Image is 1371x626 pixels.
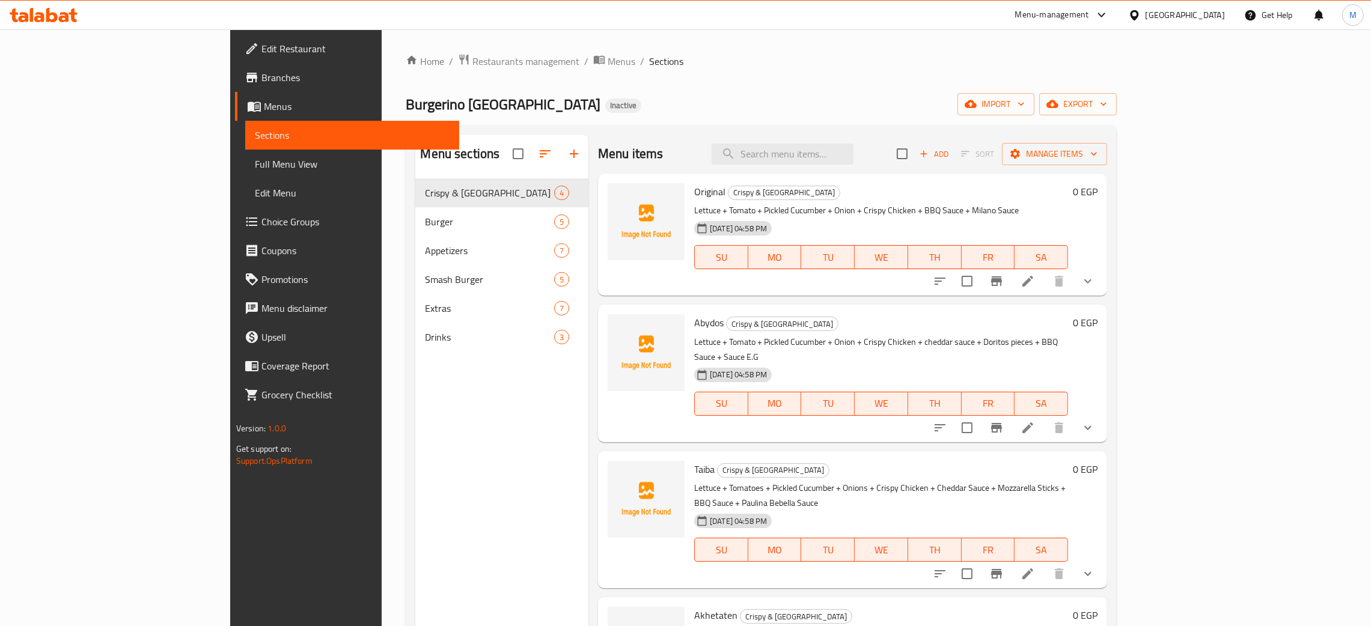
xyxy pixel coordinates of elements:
[415,265,588,294] div: Smash Burger5
[236,441,292,457] span: Get support on:
[915,145,953,163] button: Add
[728,186,840,200] div: Crispy & Nashville
[608,461,685,538] img: Taiba
[694,183,725,201] span: Original
[1021,421,1035,435] a: Edit menu item
[913,395,957,412] span: TH
[261,272,450,287] span: Promotions
[913,541,957,559] span: TH
[740,609,852,624] div: Crispy & Nashville
[584,54,588,68] li: /
[235,236,459,265] a: Coupons
[235,265,459,294] a: Promotions
[555,303,569,314] span: 7
[962,392,1015,416] button: FR
[245,178,459,207] a: Edit Menu
[1019,541,1063,559] span: SA
[1349,8,1357,22] span: M
[1045,267,1073,296] button: delete
[694,203,1068,218] p: Lettuce + Tomato + Pickled Cucumber + Onion + Crispy Chicken + BBQ Sauce + Milano Sauce
[555,216,569,228] span: 5
[982,559,1011,588] button: Branch-specific-item
[705,515,772,527] span: [DATE] 04:58 PM
[236,453,313,469] a: Support.OpsPlatform
[753,395,797,412] span: MO
[406,53,1117,69] nav: breadcrumb
[1019,249,1063,266] span: SA
[554,330,569,344] div: items
[1073,413,1102,442] button: show more
[1146,8,1225,22] div: [GEOGRAPHIC_DATA]
[425,243,554,258] span: Appetizers
[855,538,908,562] button: WE
[406,91,600,118] span: Burgerino [GEOGRAPHIC_DATA]
[1081,274,1095,288] svg: Show Choices
[554,214,569,229] div: items
[966,541,1010,559] span: FR
[1021,274,1035,288] a: Edit menu item
[235,92,459,121] a: Menus
[982,413,1011,442] button: Branch-specific-item
[926,559,954,588] button: sort-choices
[415,178,588,207] div: Crispy & [GEOGRAPHIC_DATA]4
[555,332,569,343] span: 3
[694,392,748,416] button: SU
[913,249,957,266] span: TH
[740,610,852,624] span: Crispy & [GEOGRAPHIC_DATA]
[1073,559,1102,588] button: show more
[425,272,554,287] span: Smash Burger
[1073,267,1102,296] button: show more
[966,249,1010,266] span: FR
[1081,567,1095,581] svg: Show Choices
[415,236,588,265] div: Appetizers7
[415,294,588,323] div: Extras7
[694,460,715,478] span: Taiba
[727,317,838,331] span: Crispy & [GEOGRAPHIC_DATA]
[712,144,853,165] input: search
[926,267,954,296] button: sort-choices
[235,294,459,323] a: Menu disclaimer
[235,323,459,351] a: Upsell
[261,41,450,56] span: Edit Restaurant
[245,150,459,178] a: Full Menu View
[801,538,855,562] button: TU
[1049,97,1107,112] span: export
[966,395,1010,412] span: FR
[908,538,962,562] button: TH
[255,157,450,171] span: Full Menu View
[954,269,980,294] span: Select to update
[555,187,569,199] span: 4
[1015,538,1068,562] button: SA
[717,463,829,478] div: Crispy & Nashville
[728,186,840,199] span: Crispy & [GEOGRAPHIC_DATA]
[245,121,459,150] a: Sections
[415,207,588,236] div: Burger5
[1073,607,1098,624] h6: 0 EGP
[700,395,744,412] span: SU
[425,301,554,315] span: Extras
[694,245,748,269] button: SU
[420,145,499,163] h2: Menu sections
[694,538,748,562] button: SU
[1002,143,1107,165] button: Manage items
[261,70,450,85] span: Branches
[806,541,850,559] span: TU
[261,301,450,315] span: Menu disclaimer
[748,245,802,269] button: MO
[705,369,772,380] span: [DATE] 04:58 PM
[235,63,459,92] a: Branches
[425,186,554,200] span: Crispy & [GEOGRAPHIC_DATA]
[801,245,855,269] button: TU
[598,145,664,163] h2: Menu items
[235,380,459,409] a: Grocery Checklist
[918,147,950,161] span: Add
[748,392,802,416] button: MO
[264,99,450,114] span: Menus
[605,99,641,113] div: Inactive
[753,541,797,559] span: MO
[425,330,554,344] span: Drinks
